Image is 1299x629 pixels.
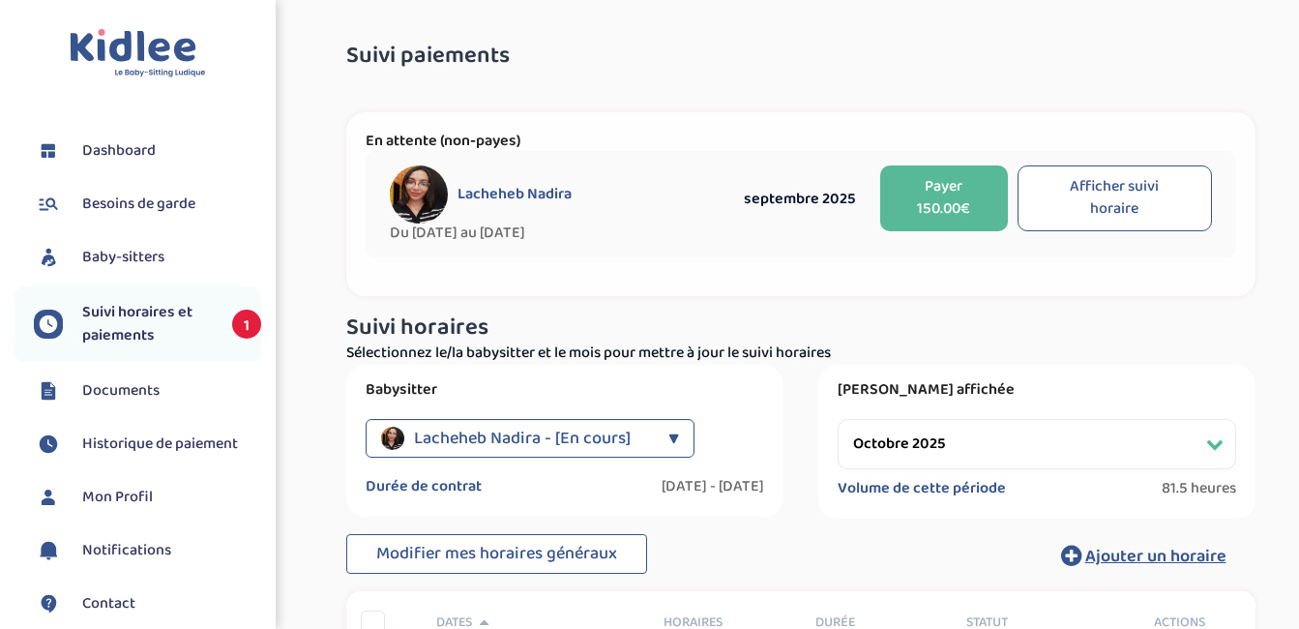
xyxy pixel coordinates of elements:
[34,136,261,165] a: Dashboard
[1018,165,1211,231] button: Afficher suivi horaire
[34,483,261,512] a: Mon Profil
[82,246,164,269] span: Baby-sitters
[346,44,510,69] span: Suivi paiements
[346,534,647,575] button: Modifier mes horaires généraux
[34,136,63,165] img: dashboard.svg
[390,224,728,243] span: Du [DATE] au [DATE]
[1032,534,1255,577] button: Ajouter un horaire
[346,315,1255,341] h3: Suivi horaires
[838,479,1006,498] label: Volume de cette période
[82,139,156,163] span: Dashboard
[376,540,617,567] span: Modifier mes horaires généraux
[34,243,261,272] a: Baby-sitters
[34,589,63,618] img: contact.svg
[70,29,206,78] img: logo.svg
[34,301,261,347] a: Suivi horaires et paiements 1
[34,376,261,405] a: Documents
[34,376,63,405] img: documents.svg
[880,165,1009,231] button: Payer 150.00€
[34,190,261,219] a: Besoins de garde
[82,539,171,562] span: Notifications
[662,477,764,496] label: [DATE] - [DATE]
[1162,479,1236,498] span: 81.5 heures
[668,419,679,458] div: ▼
[82,301,213,347] span: Suivi horaires et paiements
[346,342,1255,365] p: Sélectionnez le/la babysitter et le mois pour mettre à jour le suivi horaires
[381,427,404,450] img: avatar_lacheheb-nadira.jpg
[34,243,63,272] img: babysitters.svg
[82,592,135,615] span: Contact
[82,486,153,509] span: Mon Profil
[82,379,160,403] span: Documents
[232,310,261,339] span: 1
[34,483,63,512] img: profil.svg
[366,477,482,496] label: Durée de contrat
[34,536,63,565] img: notification.svg
[34,430,261,459] a: Historique de paiement
[34,190,63,219] img: besoin.svg
[458,185,572,204] span: Lacheheb Nadira
[34,430,63,459] img: suivihoraire.svg
[728,187,871,211] div: septembre 2025
[1085,543,1226,570] span: Ajouter un horaire
[390,165,448,224] img: avatar
[82,193,195,216] span: Besoins de garde
[34,536,261,565] a: Notifications
[414,419,631,458] span: Lacheheb Nadira - [En cours]
[34,310,63,339] img: suivihoraire.svg
[34,589,261,618] a: Contact
[838,380,1236,400] label: [PERSON_NAME] affichée
[82,433,238,456] span: Historique de paiement
[366,132,1236,151] p: En attente (non-payes)
[366,380,764,400] label: Babysitter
